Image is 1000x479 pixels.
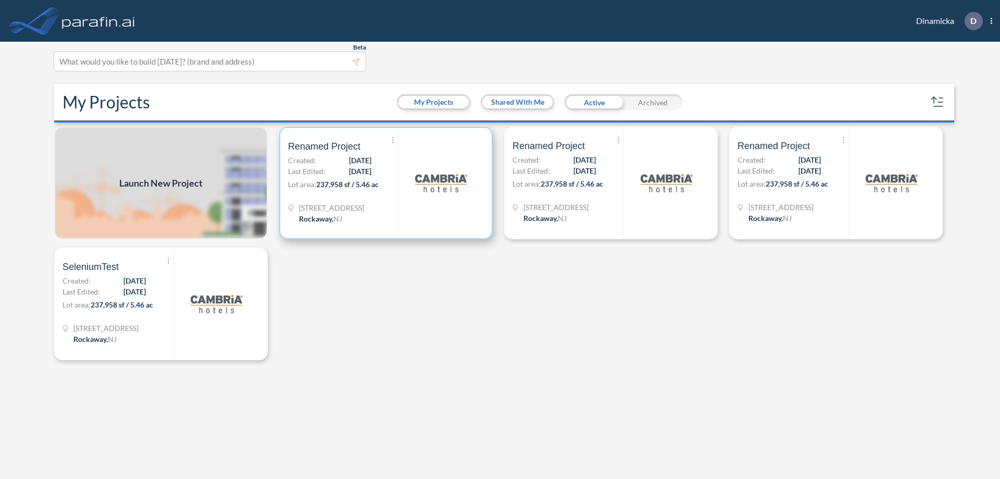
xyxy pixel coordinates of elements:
[748,202,814,213] span: 321 Mt Hope Ave
[512,165,550,176] span: Last Edited:
[415,157,467,209] img: logo
[929,94,946,110] button: sort
[748,214,783,223] span: Rockaway ,
[63,261,119,273] span: SeleniumTest
[299,213,342,224] div: Rockaway, NJ
[748,213,792,224] div: Rockaway, NJ
[288,155,316,166] span: Created:
[353,43,366,52] span: Beta
[60,10,137,31] img: logo
[63,300,91,309] span: Lot area:
[523,213,567,224] div: Rockaway, NJ
[512,179,541,188] span: Lot area:
[316,180,379,189] span: 237,958 sf / 5.46 ac
[73,323,139,334] span: 321 Mt Hope Ave
[866,157,918,209] img: logo
[349,166,371,177] span: [DATE]
[54,127,268,239] img: add
[737,165,775,176] span: Last Edited:
[54,127,268,239] a: Launch New Project
[558,214,567,223] span: NJ
[737,154,766,165] span: Created:
[73,334,117,345] div: Rockaway, NJ
[798,165,821,176] span: [DATE]
[299,202,364,213] span: 321 Mt Hope Ave
[123,286,146,297] span: [DATE]
[641,157,693,209] img: logo
[91,300,153,309] span: 237,958 sf / 5.46 ac
[512,140,585,152] span: Renamed Project
[523,202,589,213] span: 321 Mt Hope Ave
[523,214,558,223] span: Rockaway ,
[63,275,91,286] span: Created:
[482,96,553,108] button: Shared With Me
[398,96,469,108] button: My Projects
[288,180,316,189] span: Lot area:
[73,335,108,343] span: Rockaway ,
[288,140,360,153] span: Renamed Project
[623,94,682,110] div: Archived
[191,278,243,330] img: logo
[737,179,766,188] span: Lot area:
[63,92,150,112] h2: My Projects
[123,275,146,286] span: [DATE]
[783,214,792,223] span: NJ
[288,166,326,177] span: Last Edited:
[901,12,992,30] div: Dinamicka
[565,94,623,110] div: Active
[333,214,342,223] span: NJ
[970,16,977,26] p: D
[573,165,596,176] span: [DATE]
[512,154,541,165] span: Created:
[63,286,100,297] span: Last Edited:
[119,176,203,190] span: Launch New Project
[766,179,828,188] span: 237,958 sf / 5.46 ac
[573,154,596,165] span: [DATE]
[541,179,603,188] span: 237,958 sf / 5.46 ac
[299,214,333,223] span: Rockaway ,
[349,155,371,166] span: [DATE]
[737,140,810,152] span: Renamed Project
[798,154,821,165] span: [DATE]
[108,335,117,343] span: NJ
